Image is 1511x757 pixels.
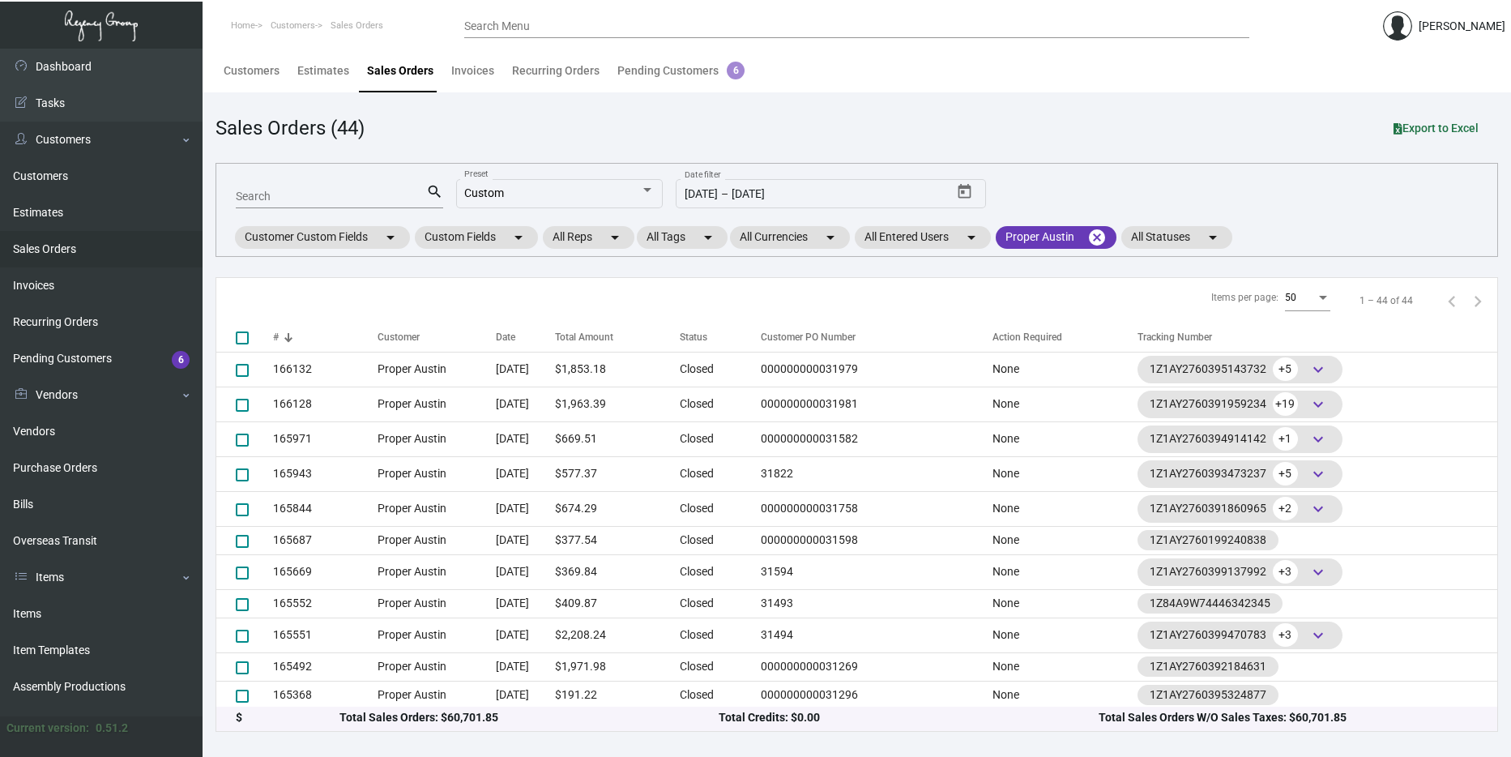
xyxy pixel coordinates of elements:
mat-icon: arrow_drop_down [605,228,625,247]
td: $577.37 [555,456,681,491]
mat-icon: arrow_drop_down [698,228,718,247]
div: Total Sales Orders: $60,701.85 [339,709,719,726]
span: +1 [1273,427,1298,451]
mat-icon: arrow_drop_down [509,228,528,247]
td: $2,208.24 [555,618,681,652]
td: $1,971.98 [555,652,681,681]
div: 1Z1AY2760391959234 [1150,392,1330,417]
mat-chip: All Statuses [1121,226,1232,249]
td: 31822 [753,456,992,491]
td: 165552 [273,589,378,618]
mat-select: Items per page: [1285,293,1330,304]
td: [DATE] [496,526,554,554]
div: Sales Orders (44) [216,113,365,143]
div: Pending Customers [617,62,745,79]
div: Date [496,330,554,344]
td: [DATE] [496,421,554,456]
div: Total Amount [555,330,613,344]
div: 1 – 44 of 44 [1359,293,1413,308]
td: $369.84 [555,554,681,589]
td: [DATE] [496,352,554,387]
td: 165943 [273,456,378,491]
td: None [992,491,1138,526]
span: keyboard_arrow_down [1308,626,1328,645]
span: Sales Orders [331,20,383,31]
span: Home [231,20,255,31]
td: 000000000031981 [753,387,992,421]
td: $674.29 [555,491,681,526]
span: +3 [1273,623,1298,647]
span: +19 [1273,392,1298,416]
span: keyboard_arrow_down [1308,464,1328,484]
div: Customer PO Number [761,330,992,344]
div: Customers [224,62,280,79]
td: 165687 [273,526,378,554]
td: Closed [680,456,752,491]
input: End date [732,188,862,201]
td: Proper Austin [378,681,496,709]
span: +3 [1273,560,1298,584]
span: Customers [271,20,315,31]
td: [DATE] [496,652,554,681]
td: Proper Austin [378,554,496,589]
div: 1Z1AY2760199240838 [1150,532,1266,549]
td: 000000000031296 [753,681,992,709]
span: keyboard_arrow_down [1308,395,1328,414]
div: Estimates [297,62,349,79]
div: Action Required [992,330,1138,344]
td: Closed [680,652,752,681]
div: 1Z1AY2760392184631 [1150,658,1266,675]
td: $377.54 [555,526,681,554]
td: [DATE] [496,589,554,618]
td: Closed [680,681,752,709]
span: keyboard_arrow_down [1308,562,1328,582]
div: Items per page: [1211,290,1278,305]
td: 166132 [273,352,378,387]
td: 165551 [273,618,378,652]
div: 1Z1AY2760391860965 [1150,497,1330,521]
div: 1Z1AY2760399137992 [1150,560,1330,584]
td: 000000000031758 [753,491,992,526]
td: Proper Austin [378,387,496,421]
div: 1Z84A9W74446342345 [1150,595,1270,612]
div: Sales Orders [367,62,433,79]
td: [DATE] [496,456,554,491]
div: Date [496,330,515,344]
td: 165669 [273,554,378,589]
td: Proper Austin [378,526,496,554]
div: Tracking Number [1138,330,1497,344]
td: 000000000031979 [753,352,992,387]
td: 000000000031582 [753,421,992,456]
div: $ [236,709,339,726]
div: Total Sales Orders W/O Sales Taxes: $60,701.85 [1099,709,1478,726]
td: None [992,652,1138,681]
td: [DATE] [496,681,554,709]
mat-icon: arrow_drop_down [381,228,400,247]
div: Total Amount [555,330,681,344]
td: Closed [680,618,752,652]
div: # [273,330,279,344]
span: keyboard_arrow_down [1308,430,1328,449]
td: None [992,681,1138,709]
span: +2 [1273,497,1298,520]
div: 1Z1AY2760394914142 [1150,427,1330,451]
span: +5 [1273,462,1298,485]
td: [DATE] [496,491,554,526]
span: Custom [464,186,504,199]
div: Customer [378,330,496,344]
div: Action Required [992,330,1062,344]
div: Tracking Number [1138,330,1212,344]
div: Total Credits: $0.00 [719,709,1098,726]
td: 31594 [753,554,992,589]
td: None [992,421,1138,456]
mat-icon: arrow_drop_down [962,228,981,247]
td: 31493 [753,589,992,618]
mat-icon: arrow_drop_down [821,228,840,247]
td: $1,963.39 [555,387,681,421]
div: Customer [378,330,420,344]
mat-chip: All Currencies [730,226,850,249]
td: [DATE] [496,387,554,421]
td: None [992,387,1138,421]
span: Export to Excel [1394,122,1479,135]
td: $1,853.18 [555,352,681,387]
